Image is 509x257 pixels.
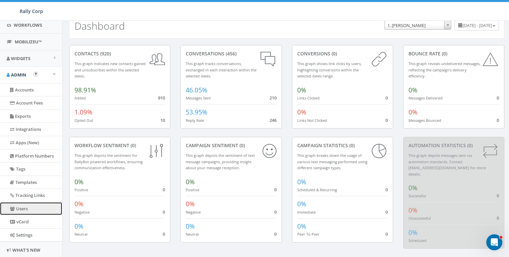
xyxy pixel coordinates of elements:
span: 0 [274,209,277,215]
span: 1.09% [74,108,93,116]
small: Messages Sent [186,95,211,100]
small: This graph depicts messages sent via automation standards. Contact [EMAIL_ADDRESS][DOMAIN_NAME] f... [408,153,486,177]
small: Immediate [297,210,316,215]
span: 0 [385,117,388,123]
span: 0% [297,222,306,231]
h2: Dashboard [74,20,125,31]
span: 0% [186,200,195,208]
span: 0% [297,108,306,116]
span: 0 [385,209,388,215]
small: Peer To Peer [297,232,320,237]
small: Negative [74,210,90,215]
button: Open In-App Guide [33,72,38,76]
small: This graph reveals undelivered messages, reflecting the campaign's delivery efficiency. [408,61,481,78]
small: This graph tracks conversations, exchanged in each interaction within the selected dates. [186,61,257,78]
span: 0 [385,231,388,237]
small: Links Clicked [297,95,320,100]
small: This graph indicates new contacts gained and unsubscribes within the selected dates. [74,61,146,78]
span: [DATE] - [DATE] [463,22,492,28]
span: 53.95% [186,108,207,116]
span: (0) [348,142,355,149]
span: 0% [186,222,195,231]
span: 0% [408,228,417,237]
iframe: Intercom live chat [486,234,502,250]
span: 0 [274,187,277,193]
div: Workflow Sentiment [74,142,165,149]
span: (920) [99,50,111,57]
div: Automation Statistics [408,142,499,149]
div: Campaign Statistics [297,142,388,149]
small: Positive [74,187,88,192]
span: 0% [74,178,83,186]
span: 0 [163,209,165,215]
div: contacts [74,50,165,57]
span: 0 [385,95,388,101]
span: 0% [74,222,83,231]
small: Reply Rate [186,118,204,123]
small: Negative [186,210,201,215]
div: Bounce Rate [408,50,499,57]
span: 0 [497,215,499,221]
small: Opted Out [74,118,93,123]
span: 0% [408,184,417,192]
span: MobilizeU™ [15,39,42,45]
span: Workflows [14,22,42,28]
span: 0% [408,86,417,94]
small: Unsuccessful [408,216,431,221]
small: Links Not Clicked [297,118,327,123]
span: 910 [158,95,165,101]
small: This graph depicts the sentiment of text message campaigns, providing insight about your message ... [186,153,255,170]
span: 0 [497,117,499,123]
span: (0) [330,50,337,57]
small: This graph breaks down the usage of various text messaging performed using different campaign types. [297,153,367,170]
span: 46.05% [186,86,207,94]
span: 10 [160,117,165,123]
span: (0) [466,142,473,149]
span: (0) [238,142,245,149]
small: Successful [408,193,426,198]
span: 98.91% [74,86,96,94]
small: Messages Delivered [408,95,443,100]
div: conversations [186,50,276,57]
span: 1. James Martin [384,20,451,30]
small: This graph depicts the sentiment for RallyBot-powered workflows, ensuring communication effective... [74,153,143,170]
span: What's New [12,247,40,253]
span: (456) [224,50,236,57]
span: 0% [408,108,417,116]
span: 0 [385,187,388,193]
span: 0 [163,231,165,237]
small: Messages Bounced [408,118,441,123]
div: conversions [297,50,388,57]
span: 210 [270,95,277,101]
span: 0 [274,231,277,237]
span: (0) [441,50,447,57]
small: Positive [186,187,199,192]
small: Neutral [74,232,88,237]
small: Scheduled & Recurring [297,187,337,192]
small: Scheduled [408,238,427,243]
span: Rally Corp [20,8,43,14]
span: 0% [186,178,195,186]
small: Added [74,95,86,100]
span: 1. James Martin [385,21,451,30]
span: 0% [408,206,417,215]
span: 0 [497,193,499,199]
span: 0% [297,178,306,186]
span: 246 [270,117,277,123]
small: This graph shows link clicks by users, highlighting conversions within the selected dates range. [297,61,362,78]
span: Admin [11,72,26,78]
span: 0% [74,200,83,208]
span: Widgets [11,55,30,61]
span: (0) [129,142,136,149]
small: Neutral [186,232,199,237]
span: 0 [163,187,165,193]
span: 0 [497,95,499,101]
span: 0% [297,86,306,94]
div: Campaign Sentiment [186,142,276,149]
span: 0% [297,200,306,208]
